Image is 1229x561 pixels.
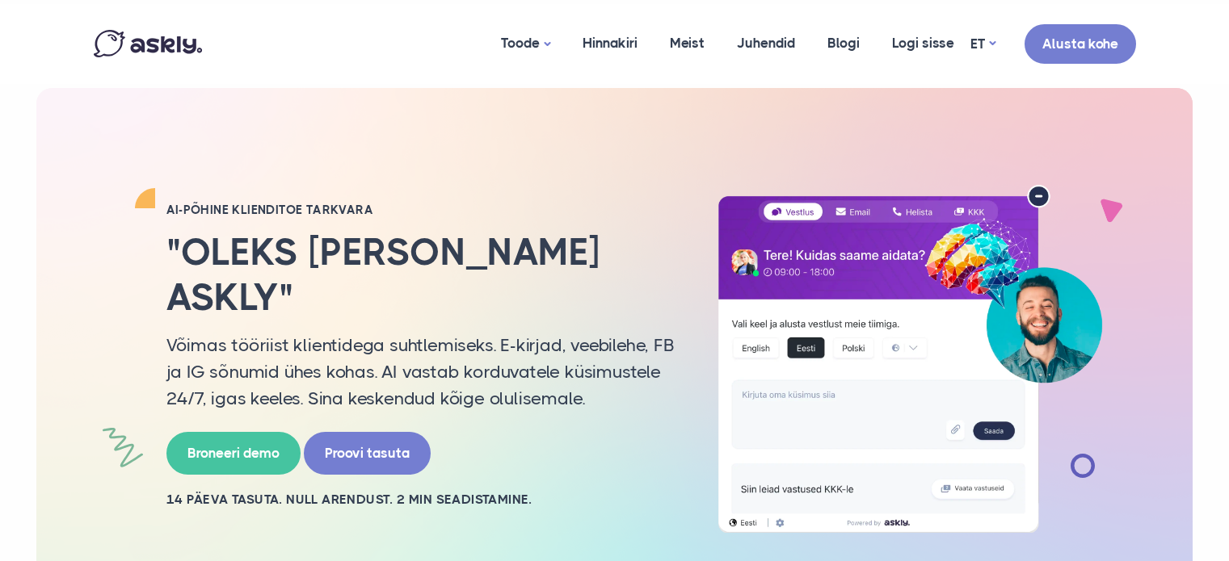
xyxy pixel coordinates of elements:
[304,432,431,475] a: Proovi tasuta
[654,4,721,82] a: Meist
[166,230,676,319] h2: "Oleks [PERSON_NAME] Askly"
[811,4,876,82] a: Blogi
[876,4,970,82] a: Logi sisse
[94,30,202,57] img: Askly
[166,202,676,218] h2: AI-PÕHINE KLIENDITOE TARKVARA
[166,491,676,509] h2: 14 PÄEVA TASUTA. NULL ARENDUST. 2 MIN SEADISTAMINE.
[1025,24,1136,64] a: Alusta kohe
[721,4,811,82] a: Juhendid
[485,4,566,84] a: Toode
[566,4,654,82] a: Hinnakiri
[166,432,301,475] a: Broneeri demo
[166,332,676,412] p: Võimas tööriist klientidega suhtlemiseks. E-kirjad, veebilehe, FB ja IG sõnumid ühes kohas. AI va...
[700,185,1120,534] img: AI multilingual chat
[970,32,995,56] a: ET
